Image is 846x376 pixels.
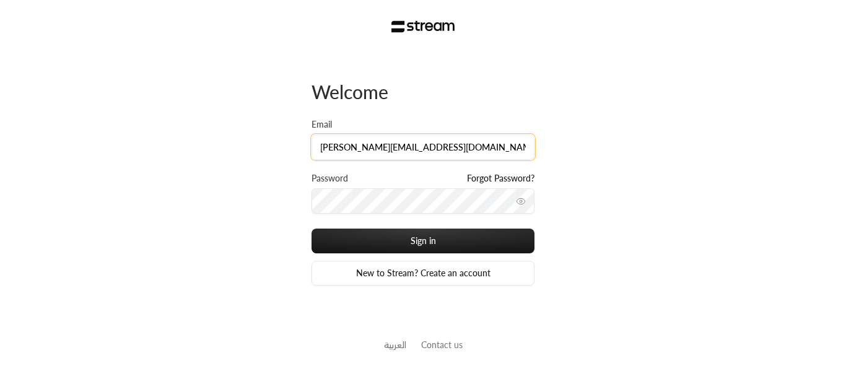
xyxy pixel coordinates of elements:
[312,261,534,286] a: New to Stream? Create an account
[421,338,463,351] button: Contact us
[312,118,332,131] label: Email
[511,191,531,211] button: toggle password visibility
[312,172,348,185] label: Password
[467,172,534,185] a: Forgot Password?
[421,339,463,350] a: Contact us
[384,333,406,356] a: العربية
[391,20,455,33] img: Stream Logo
[312,229,534,253] button: Sign in
[312,81,388,103] span: Welcome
